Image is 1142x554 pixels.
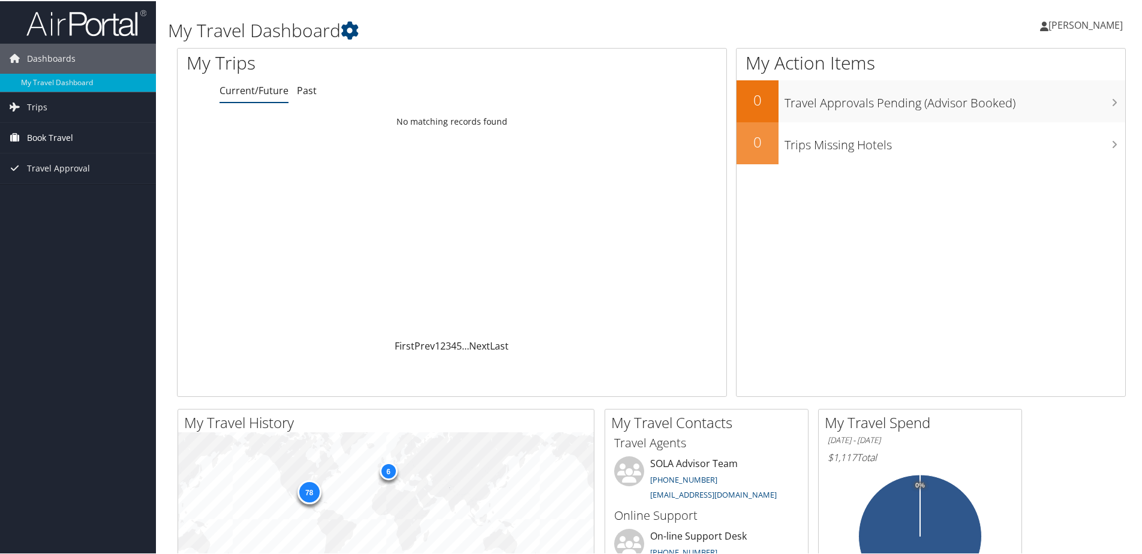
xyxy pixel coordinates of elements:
a: [PERSON_NAME] [1040,6,1135,42]
a: First [395,338,414,351]
li: SOLA Advisor Team [608,455,805,504]
h2: 0 [737,89,779,109]
span: Trips [27,91,47,121]
a: Next [469,338,490,351]
a: 4 [451,338,456,351]
a: 2 [440,338,446,351]
a: 1 [435,338,440,351]
a: Current/Future [220,83,288,96]
a: Past [297,83,317,96]
h2: 0 [737,131,779,151]
span: [PERSON_NAME] [1048,17,1123,31]
span: $1,117 [828,450,856,463]
h3: Travel Approvals Pending (Advisor Booked) [785,88,1125,110]
h3: Travel Agents [614,433,799,450]
a: [PHONE_NUMBER] [650,473,717,484]
span: … [462,338,469,351]
h2: My Travel Spend [825,411,1021,432]
tspan: 0% [915,481,925,488]
a: 0Trips Missing Hotels [737,121,1125,163]
a: Prev [414,338,435,351]
div: 78 [297,479,321,503]
span: Dashboards [27,43,76,73]
h1: My Action Items [737,49,1125,74]
a: [EMAIL_ADDRESS][DOMAIN_NAME] [650,488,777,499]
h3: Trips Missing Hotels [785,130,1125,152]
a: 0Travel Approvals Pending (Advisor Booked) [737,79,1125,121]
h2: My Travel Contacts [611,411,808,432]
h1: My Trips [187,49,489,74]
a: 3 [446,338,451,351]
a: Last [490,338,509,351]
h1: My Travel Dashboard [168,17,813,42]
h2: My Travel History [184,411,594,432]
h6: [DATE] - [DATE] [828,433,1012,445]
h3: Online Support [614,506,799,523]
td: No matching records found [178,110,726,131]
a: 5 [456,338,462,351]
h6: Total [828,450,1012,463]
img: airportal-logo.png [26,8,146,36]
span: Travel Approval [27,152,90,182]
div: 6 [379,461,397,479]
span: Book Travel [27,122,73,152]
